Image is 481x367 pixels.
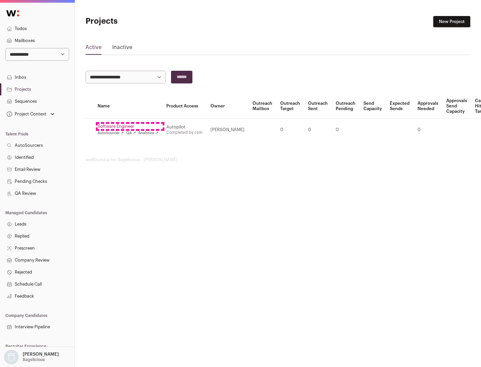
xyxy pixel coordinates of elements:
[332,94,359,118] th: Outreach Pending
[359,94,386,118] th: Send Capacity
[126,130,136,136] a: QA ↗
[249,94,276,118] th: Outreach Mailbox
[98,130,124,136] a: AutoSourcer ↗
[162,94,206,118] th: Product Access
[442,94,471,118] th: Approvals Send Capacity
[386,94,414,118] th: Expected Sends
[3,7,23,20] img: Wellfound
[94,94,162,118] th: Name
[276,118,304,141] td: 0
[23,352,59,357] p: [PERSON_NAME]
[98,124,158,129] a: Software Engineer
[332,118,359,141] td: 0
[86,16,214,27] h1: Projects
[206,94,249,118] th: Owner
[166,124,202,130] div: Autopilot
[112,43,132,54] a: Inactive
[166,130,202,134] a: Completed by csm
[276,94,304,118] th: Outreach Target
[304,94,332,118] th: Outreach Sent
[3,350,60,364] button: Open dropdown
[5,111,46,117] div: Project Context
[5,109,56,119] button: Open dropdown
[4,350,19,364] img: nopic.png
[86,43,102,54] a: Active
[414,94,442,118] th: Approvals Needed
[414,118,442,141] td: 0
[206,118,249,141] td: [PERSON_NAME]
[86,157,470,162] footer: wellfound:ai for Bagelicious - [PERSON_NAME]
[138,130,158,136] a: Analytics ↗
[23,357,45,362] p: Bagelicious
[433,16,470,27] a: New Project
[304,118,332,141] td: 0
